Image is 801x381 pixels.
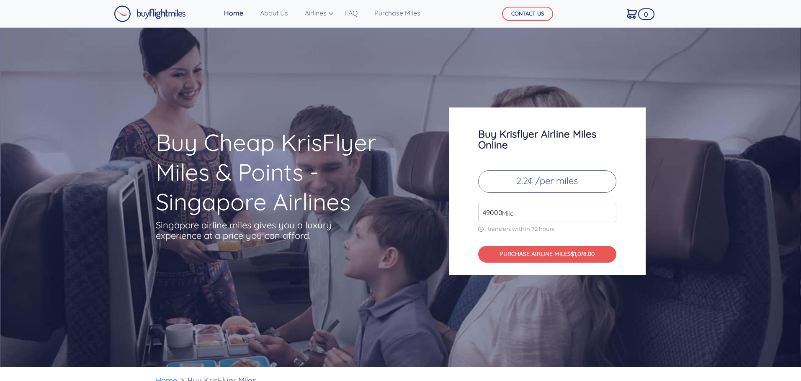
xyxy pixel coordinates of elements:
[502,7,553,21] button: CONTACT US
[221,5,247,21] a: Home
[114,5,186,22] img: Buy Flight Miles Logo
[638,8,654,20] span: 0
[156,220,344,241] p: Singapore airline miles gives you a luxury experience at a price you can afford.
[571,250,595,258] span: $1,078.00
[478,246,616,263] button: PURCHASE AIRLINE MILES$1,078.00
[627,9,637,19] img: Cart
[342,5,361,21] a: FAQ
[301,5,332,21] a: Airlines
[497,208,514,218] span: Mile
[156,128,416,217] h1: Buy Cheap KrisFlyer Miles & Points - Singapore Airlines
[114,3,186,24] a: Buy Flight Miles Logo
[478,225,616,233] p: transfers within 72 hours
[371,5,424,21] a: Purchase Miles
[623,5,641,22] a: 0
[257,5,291,21] a: About Us
[478,128,616,150] h3: Buy Krisflyer Airline Miles Online
[478,170,616,193] p: 2.2¢ /per miles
